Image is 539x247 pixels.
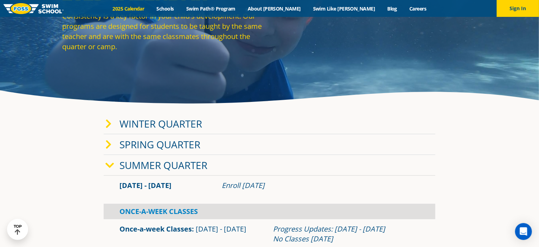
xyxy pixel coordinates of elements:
a: Spring Quarter [119,138,200,151]
a: About [PERSON_NAME] [242,5,307,12]
a: Swim Like [PERSON_NAME] [307,5,381,12]
div: Enroll [DATE] [222,181,420,190]
span: [DATE] - [DATE] [196,224,246,234]
div: Open Intercom Messenger [515,223,532,240]
a: Summer Quarter [119,158,207,172]
img: FOSS Swim School Logo [4,3,64,14]
a: Once-a-week Classes [119,224,192,234]
a: 2025 Calendar [106,5,150,12]
div: TOP [14,224,22,235]
a: Swim Path® Program [180,5,241,12]
div: Once-A-Week Classes [104,204,435,219]
a: Schools [150,5,180,12]
a: Careers [403,5,433,12]
p: Consistency is a key factor in your child's development. Our programs are designed for students t... [62,11,266,52]
a: Winter Quarter [119,117,202,130]
a: Blog [381,5,403,12]
div: Progress Updates: [DATE] - [DATE] No Classes [DATE] [273,224,420,244]
span: [DATE] - [DATE] [119,181,171,190]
